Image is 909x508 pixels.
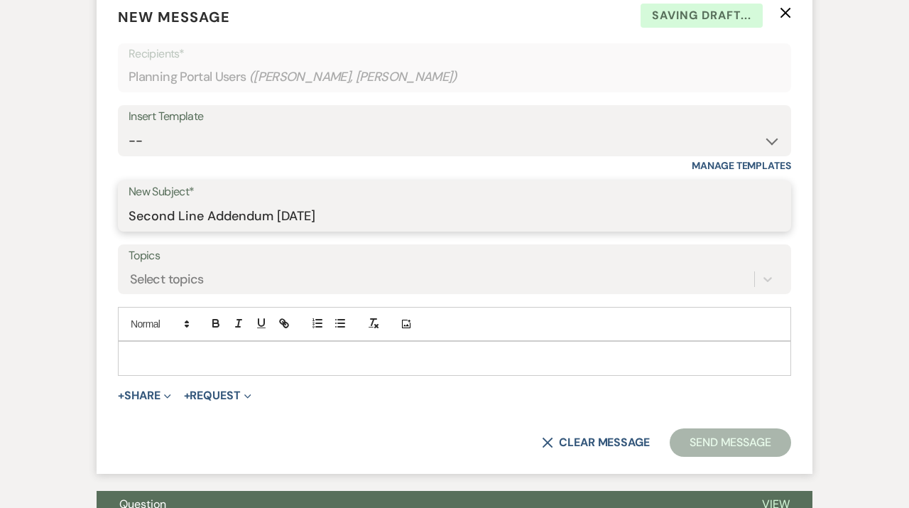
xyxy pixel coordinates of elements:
[542,437,650,448] button: Clear message
[129,107,780,127] div: Insert Template
[184,390,251,401] button: Request
[118,390,171,401] button: Share
[249,67,458,87] span: ( [PERSON_NAME], [PERSON_NAME] )
[129,246,780,266] label: Topics
[129,45,780,63] p: Recipients*
[129,182,780,202] label: New Subject*
[130,270,204,289] div: Select topics
[641,4,763,28] span: Saving draft...
[118,8,230,26] span: New Message
[670,428,791,457] button: Send Message
[184,390,190,401] span: +
[692,159,791,172] a: Manage Templates
[129,63,780,91] div: Planning Portal Users
[118,390,124,401] span: +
